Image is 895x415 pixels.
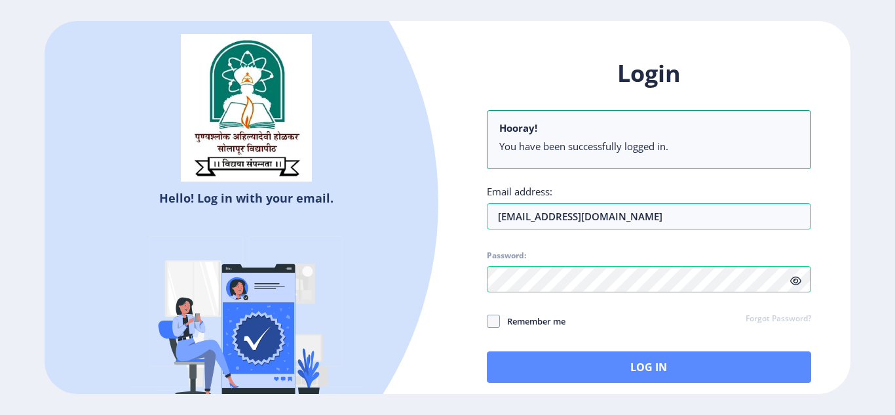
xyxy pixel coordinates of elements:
[499,140,799,153] li: You have been successfully logged in.
[487,58,811,89] h1: Login
[746,313,811,325] a: Forgot Password?
[181,34,312,182] img: sulogo.png
[487,351,811,383] button: Log In
[487,203,811,229] input: Email address
[487,185,552,198] label: Email address:
[499,121,537,134] b: Hooray!
[487,250,526,261] label: Password:
[500,313,565,329] span: Remember me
